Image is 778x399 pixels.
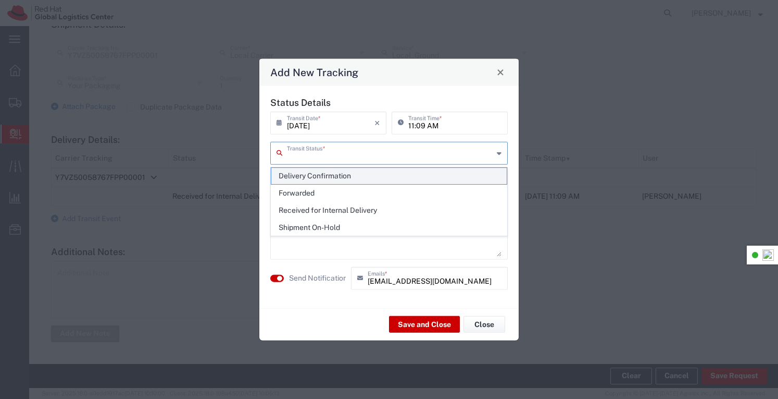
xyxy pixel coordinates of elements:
[270,96,508,107] h5: Status Details
[271,202,507,219] span: Received for Internal Delivery
[289,273,347,284] label: Send Notification
[289,273,346,284] agx-label: Send Notification
[374,114,380,131] i: ×
[271,220,507,236] span: Shipment On-Hold
[271,168,507,184] span: Delivery Confirmation
[270,65,358,80] h4: Add New Tracking
[463,316,505,333] button: Close
[271,185,507,201] span: Forwarded
[389,316,460,333] button: Save and Close
[493,65,508,79] button: Close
